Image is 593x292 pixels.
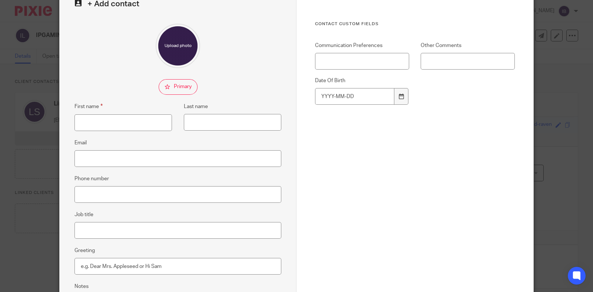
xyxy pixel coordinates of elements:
input: e.g. Dear Mrs. Appleseed or Hi Sam [74,258,281,275]
label: Date Of Birth [315,77,409,84]
label: First name [74,102,103,111]
label: Other Comments [421,42,515,49]
label: Notes [74,283,89,290]
label: Last name [184,103,208,110]
input: YYYY-MM-DD [315,88,394,105]
label: Phone number [74,175,109,182]
label: Job title [74,211,93,218]
label: Greeting [74,247,95,254]
label: Communication Preferences [315,42,409,49]
h3: Contact Custom fields [315,21,515,27]
label: Email [74,139,87,147]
